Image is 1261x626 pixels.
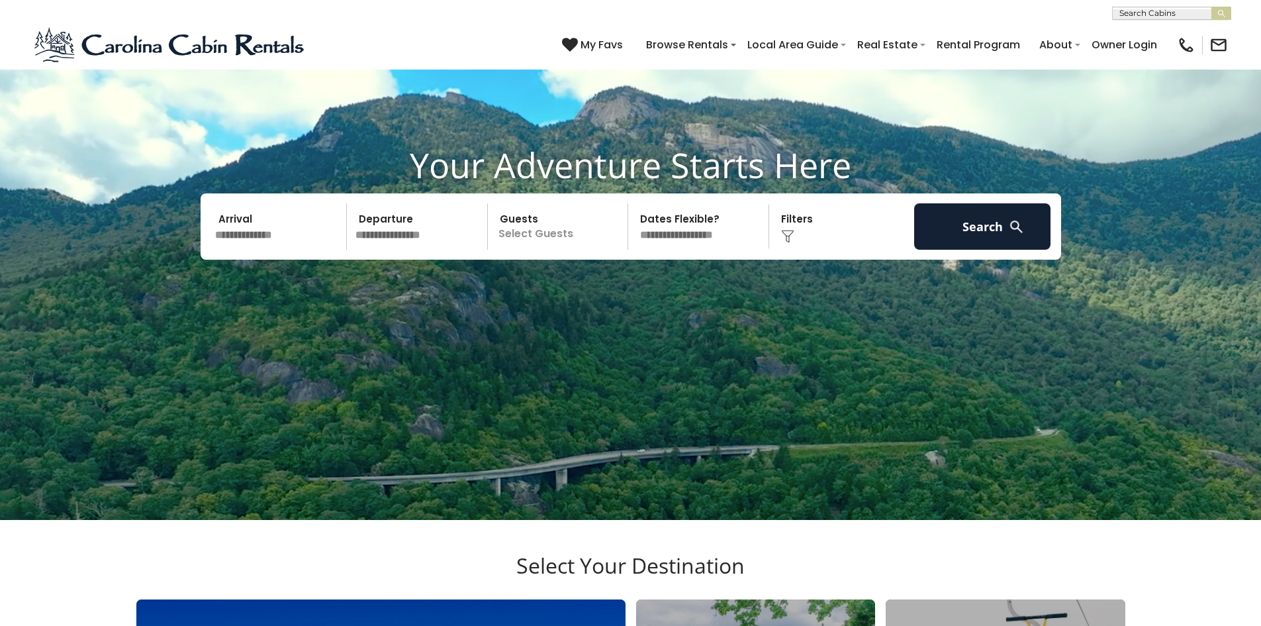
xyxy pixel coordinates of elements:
[33,25,308,65] img: Blue-2.png
[1209,36,1228,54] img: mail-regular-black.png
[930,33,1027,56] a: Rental Program
[1177,36,1195,54] img: phone-regular-black.png
[581,36,623,53] span: My Favs
[492,203,628,250] p: Select Guests
[562,36,626,54] a: My Favs
[1085,33,1164,56] a: Owner Login
[10,144,1251,185] h1: Your Adventure Starts Here
[741,33,845,56] a: Local Area Guide
[851,33,924,56] a: Real Estate
[781,230,794,243] img: filter--v1.png
[639,33,735,56] a: Browse Rentals
[914,203,1051,250] button: Search
[134,553,1127,600] h3: Select Your Destination
[1008,219,1025,235] img: search-regular-white.png
[1033,33,1079,56] a: About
